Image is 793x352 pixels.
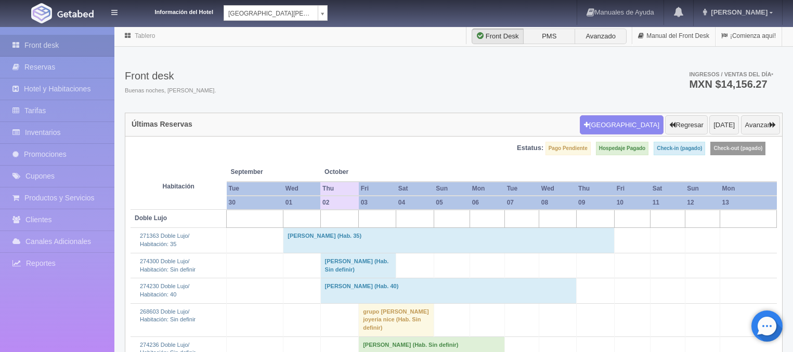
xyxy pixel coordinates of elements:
[470,196,505,210] th: 06
[741,115,780,135] button: Avanzar
[283,228,615,253] td: [PERSON_NAME] (Hab. 35)
[320,253,396,278] td: [PERSON_NAME] (Hab. Sin definir)
[689,71,773,77] span: Ingresos / Ventas del día
[615,196,651,210] th: 10
[615,182,651,196] th: Fri
[324,168,392,177] span: October
[283,182,320,196] th: Wed
[720,196,777,210] th: 13
[709,115,739,135] button: [DATE]
[651,182,685,196] th: Sat
[710,142,765,155] label: Check-out (pagado)
[505,182,539,196] th: Tue
[434,196,470,210] th: 05
[517,143,543,153] label: Estatus:
[227,182,283,196] th: Tue
[320,182,359,196] th: Thu
[576,196,615,210] th: 09
[654,142,705,155] label: Check-in (pagado)
[359,196,396,210] th: 03
[135,214,167,222] b: Doble Lujo
[125,70,216,82] h3: Front desk
[140,258,196,273] a: 274300 Doble Lujo/Habitación: Sin definir
[720,182,777,196] th: Mon
[576,182,615,196] th: Thu
[224,5,328,21] a: [GEOGRAPHIC_DATA][PERSON_NAME]
[651,196,685,210] th: 11
[434,182,470,196] th: Sun
[396,182,434,196] th: Sat
[140,283,189,297] a: 274230 Doble Lujo/Habitación: 40
[320,196,359,210] th: 02
[505,196,539,210] th: 07
[545,142,591,155] label: Pago Pendiente
[523,29,575,44] label: PMS
[359,182,396,196] th: Fri
[57,10,94,18] img: Getabed
[685,196,720,210] th: 12
[632,26,715,46] a: Manual del Front Desk
[665,115,707,135] button: Regresar
[575,29,627,44] label: Avanzado
[685,182,720,196] th: Sun
[472,29,524,44] label: Front Desk
[228,6,314,21] span: [GEOGRAPHIC_DATA][PERSON_NAME]
[132,120,192,128] h4: Últimas Reservas
[580,115,664,135] button: [GEOGRAPHIC_DATA]
[689,79,773,89] h3: MXN $14,156.27
[396,196,434,210] th: 04
[125,87,216,95] span: Buenas noches, [PERSON_NAME].
[539,196,576,210] th: 08
[539,182,576,196] th: Wed
[470,182,505,196] th: Mon
[231,168,317,177] span: September
[708,8,768,16] span: [PERSON_NAME]
[130,5,213,17] dt: Información del Hotel
[716,26,782,46] a: ¡Comienza aquí!
[140,308,196,323] a: 268603 Doble Lujo/Habitación: Sin definir
[596,142,648,155] label: Hospedaje Pagado
[140,233,189,247] a: 271363 Doble Lujo/Habitación: 35
[320,278,576,303] td: [PERSON_NAME] (Hab. 40)
[283,196,320,210] th: 01
[359,303,434,336] td: grupo [PERSON_NAME] joyeria nice (Hab. Sin definir)
[31,3,52,23] img: Getabed
[163,183,194,190] strong: Habitación
[135,32,155,39] a: Tablero
[227,196,283,210] th: 30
